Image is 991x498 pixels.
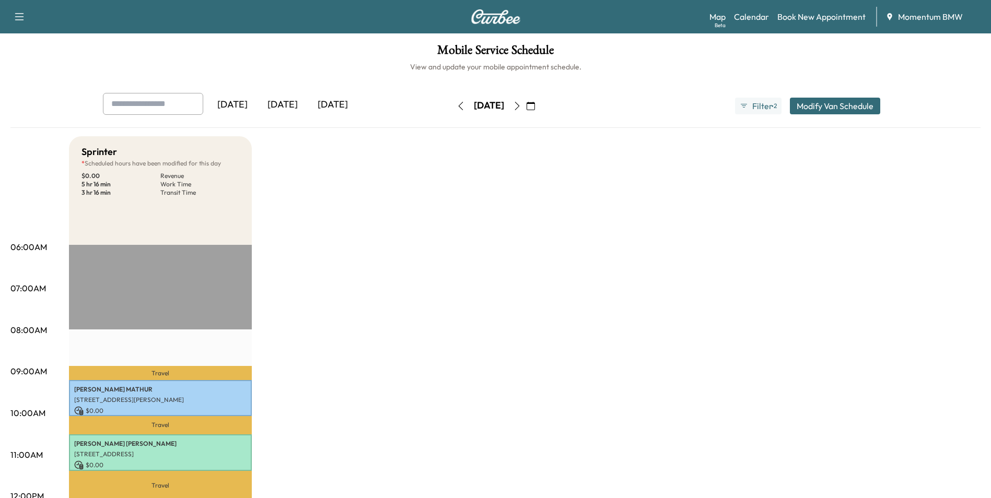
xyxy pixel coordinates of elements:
div: [DATE] [207,93,258,117]
p: 08:00AM [10,324,47,336]
p: $ 0.00 [74,406,247,416]
p: 5 hr 16 min [81,180,160,188]
a: Book New Appointment [777,10,866,23]
p: Travel [69,366,252,380]
span: Filter [752,100,771,112]
button: Filter●2 [735,98,781,114]
p: $ 0.00 [74,460,247,470]
img: Curbee Logo [471,9,521,24]
div: [DATE] [258,93,308,117]
p: Travel [69,416,252,434]
p: Work Time [160,180,239,188]
p: [STREET_ADDRESS] [74,450,247,458]
a: MapBeta [709,10,726,23]
div: [DATE] [308,93,358,117]
p: 09:00AM [10,365,47,377]
p: $ 0.00 [81,172,160,180]
p: [PERSON_NAME] [PERSON_NAME] [74,440,247,448]
span: ● [771,103,773,109]
p: 3 hr 16 min [81,188,160,197]
p: Scheduled hours have been modified for this day [81,159,239,168]
span: 2 [774,102,777,110]
p: Revenue [160,172,239,180]
h5: Sprinter [81,145,117,159]
p: 10:00AM [10,407,45,419]
button: Modify Van Schedule [790,98,880,114]
p: 07:00AM [10,282,46,294]
p: 11:00AM [10,448,43,461]
div: Beta [715,21,726,29]
p: Transit Time [160,188,239,197]
p: 06:00AM [10,241,47,253]
p: [PERSON_NAME] MATHUR [74,385,247,394]
a: Calendar [734,10,769,23]
span: Momentum BMW [898,10,963,23]
div: [DATE] [474,99,504,112]
h1: Mobile Service Schedule [10,44,981,62]
p: [STREET_ADDRESS][PERSON_NAME] [74,396,247,404]
h6: View and update your mobile appointment schedule. [10,62,981,72]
